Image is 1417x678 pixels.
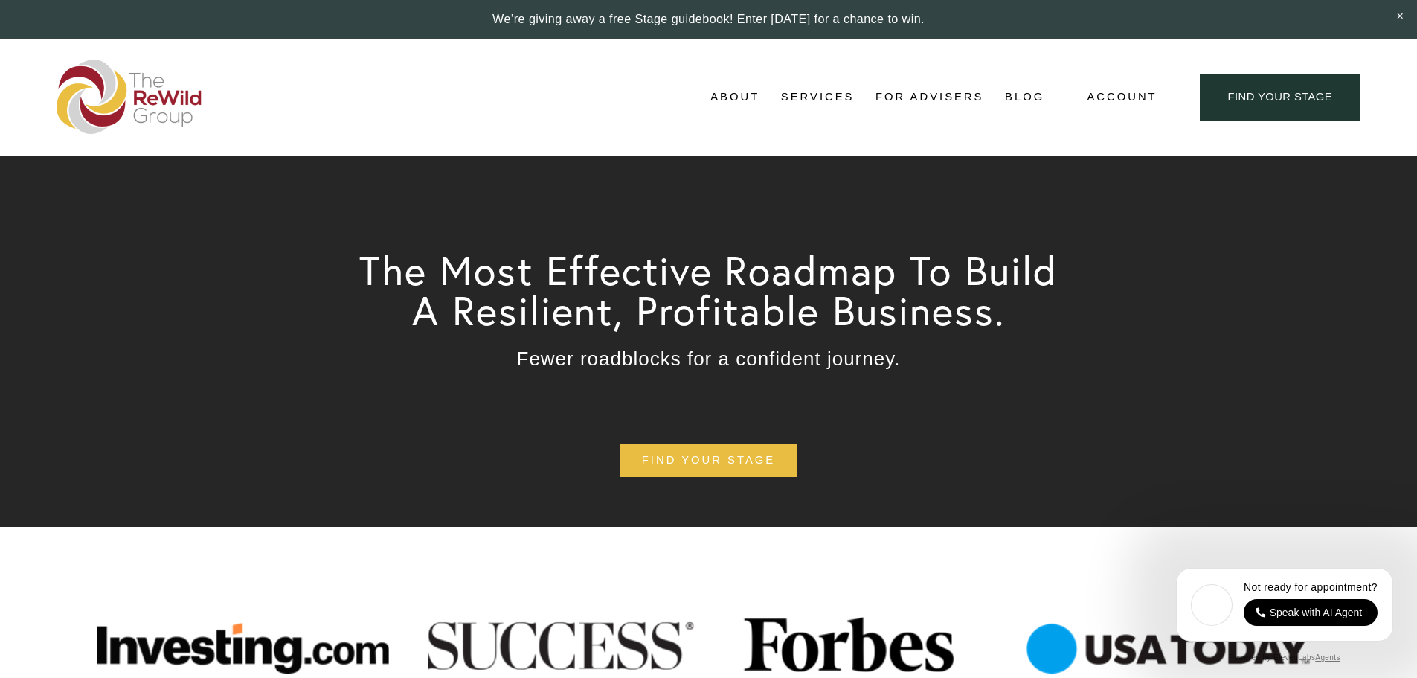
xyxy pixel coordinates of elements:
span: Fewer roadblocks for a confident journey. [517,348,901,370]
a: For Advisers [875,86,983,109]
a: find your stage [620,444,797,477]
span: Services [781,87,855,107]
span: About [710,87,759,107]
a: folder dropdown [710,86,759,109]
a: find your stage [1200,74,1360,121]
img: The ReWild Group [57,60,202,134]
span: The Most Effective Roadmap To Build A Resilient, Profitable Business. [359,245,1070,336]
a: folder dropdown [781,86,855,109]
a: Blog [1005,86,1044,109]
a: Account [1087,87,1157,107]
